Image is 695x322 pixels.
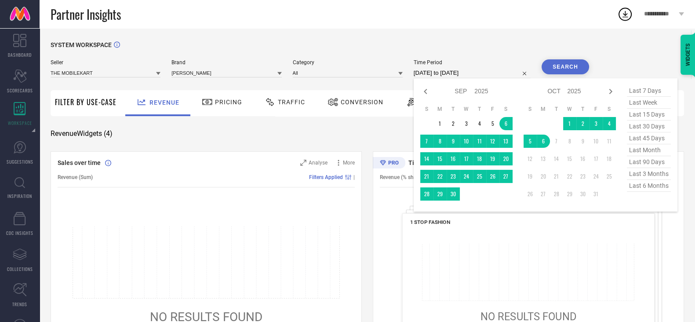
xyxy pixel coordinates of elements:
th: Tuesday [550,106,563,113]
td: Thu Sep 04 2025 [473,117,486,130]
td: Wed Oct 08 2025 [563,135,576,148]
div: Previous month [420,86,431,97]
td: Wed Oct 01 2025 [563,117,576,130]
span: last month [627,144,671,156]
span: last 7 days [627,85,671,97]
td: Mon Oct 27 2025 [537,187,550,201]
td: Tue Oct 28 2025 [550,187,563,201]
th: Thursday [473,106,486,113]
td: Sun Sep 07 2025 [420,135,433,148]
td: Thu Oct 30 2025 [576,187,589,201]
span: Conversion [341,99,383,106]
td: Thu Oct 02 2025 [576,117,589,130]
span: last week [627,97,671,109]
td: Mon Sep 29 2025 [433,187,447,201]
button: Search [542,59,589,74]
span: Sales over time [58,159,101,166]
div: Premium [373,157,405,170]
td: Wed Sep 03 2025 [460,117,473,130]
td: Wed Sep 10 2025 [460,135,473,148]
td: Fri Oct 10 2025 [589,135,603,148]
td: Mon Oct 13 2025 [537,152,550,165]
span: Traffic [278,99,305,106]
td: Wed Oct 29 2025 [563,187,576,201]
span: Partner Insights [51,5,121,23]
td: Fri Sep 19 2025 [486,152,499,165]
td: Tue Oct 07 2025 [550,135,563,148]
span: SUGGESTIONS [7,158,33,165]
td: Sun Oct 12 2025 [524,152,537,165]
td: Thu Oct 16 2025 [576,152,589,165]
td: Mon Sep 01 2025 [433,117,447,130]
svg: Zoom [300,160,306,166]
span: | [353,174,355,180]
td: Tue Sep 23 2025 [447,170,460,183]
td: Fri Oct 17 2025 [589,152,603,165]
td: Sat Sep 13 2025 [499,135,513,148]
div: Next month [605,86,616,97]
td: Wed Sep 17 2025 [460,152,473,165]
td: Sat Sep 06 2025 [499,117,513,130]
span: last 6 months [627,180,671,192]
td: Mon Sep 08 2025 [433,135,447,148]
td: Mon Sep 15 2025 [433,152,447,165]
td: Fri Oct 31 2025 [589,187,603,201]
td: Thu Sep 11 2025 [473,135,486,148]
th: Sunday [524,106,537,113]
td: Sun Sep 28 2025 [420,187,433,201]
td: Sat Sep 27 2025 [499,170,513,183]
th: Wednesday [563,106,576,113]
td: Fri Oct 03 2025 [589,117,603,130]
span: SYSTEM WORKSPACE [51,41,112,48]
td: Mon Oct 06 2025 [537,135,550,148]
span: Time Period [414,59,531,66]
span: Pricing [215,99,242,106]
span: INSPIRATION [7,193,32,199]
th: Thursday [576,106,589,113]
span: Filter By Use-Case [55,97,116,107]
td: Sat Oct 11 2025 [603,135,616,148]
td: Sat Sep 20 2025 [499,152,513,165]
span: DASHBOARD [8,51,32,58]
th: Saturday [603,106,616,113]
td: Mon Oct 20 2025 [537,170,550,183]
span: Tier Wise Transactions [408,159,473,166]
td: Sun Sep 21 2025 [420,170,433,183]
span: Revenue (% share) [380,174,423,180]
td: Fri Sep 12 2025 [486,135,499,148]
div: Open download list [617,6,633,22]
span: 1 STOP FASHION [410,219,451,225]
td: Sat Oct 18 2025 [603,152,616,165]
span: WORKSPACE [8,120,32,126]
span: Revenue Widgets ( 4 ) [51,129,113,138]
td: Fri Sep 26 2025 [486,170,499,183]
td: Thu Oct 09 2025 [576,135,589,148]
span: COLLECTIONS [7,266,33,272]
span: Brand [171,59,281,66]
span: More [343,160,355,166]
span: last 15 days [627,109,671,121]
td: Tue Sep 16 2025 [447,152,460,165]
span: SCORECARDS [7,87,33,94]
th: Friday [589,106,603,113]
span: Filters Applied [309,174,343,180]
td: Wed Oct 15 2025 [563,152,576,165]
td: Fri Sep 05 2025 [486,117,499,130]
td: Tue Oct 14 2025 [550,152,563,165]
th: Wednesday [460,106,473,113]
span: last 45 days [627,132,671,144]
span: last 90 days [627,156,671,168]
th: Tuesday [447,106,460,113]
span: Revenue [149,99,179,106]
th: Sunday [420,106,433,113]
td: Thu Sep 18 2025 [473,152,486,165]
td: Sat Oct 04 2025 [603,117,616,130]
span: Analyse [309,160,327,166]
td: Tue Sep 09 2025 [447,135,460,148]
td: Sat Oct 25 2025 [603,170,616,183]
th: Saturday [499,106,513,113]
td: Sun Oct 19 2025 [524,170,537,183]
td: Sun Oct 05 2025 [524,135,537,148]
span: TRENDS [12,301,27,307]
td: Sun Oct 26 2025 [524,187,537,201]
